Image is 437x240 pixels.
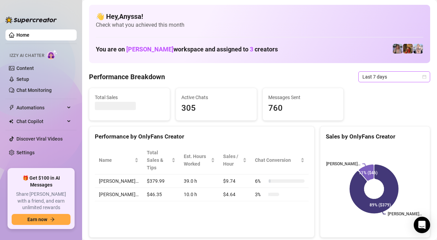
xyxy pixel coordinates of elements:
[413,44,423,53] img: Sara (@sarajayfree)
[403,44,413,53] img: Taryn (@notesfrommybedroom)
[181,102,251,115] span: 305
[147,149,170,171] span: Total Sales & Tips
[95,146,143,175] th: Name
[326,132,424,141] div: Sales by OnlyFans Creator
[393,44,402,53] img: Sara (@sarajay)
[16,136,63,142] a: Discover Viral Videos
[143,188,180,201] td: $46.35
[89,72,165,82] h4: Performance Breakdown
[388,212,422,216] text: [PERSON_NAME]…
[47,50,57,60] img: AI Chatter
[96,12,423,21] h4: 👋 Hey, Anyssa !
[96,46,278,53] h1: You are on workspace and assigned to creators
[414,217,430,233] div: Open Intercom Messenger
[95,94,164,101] span: Total Sales
[9,105,14,110] span: thunderbolt
[95,132,309,141] div: Performance by OnlyFans Creator
[184,153,209,168] div: Est. Hours Worked
[255,177,266,185] span: 6 %
[12,175,70,188] span: 🎁 Get $100 in AI Messages
[12,214,70,225] button: Earn nowarrow-right
[126,46,173,53] span: [PERSON_NAME]
[219,175,251,188] td: $9.74
[143,146,180,175] th: Total Sales & Tips
[16,65,34,71] a: Content
[181,94,251,101] span: Active Chats
[95,188,143,201] td: [PERSON_NAME]…
[219,188,251,201] td: $4.64
[251,146,309,175] th: Chat Conversion
[16,116,65,127] span: Chat Copilot
[255,156,299,164] span: Chat Conversion
[422,75,426,79] span: calendar
[12,191,70,211] span: Share [PERSON_NAME] with a friend, and earn unlimited rewards
[255,191,266,198] span: 3 %
[5,16,57,23] img: logo-BBDzfeDw.svg
[219,146,251,175] th: Sales / Hour
[10,52,44,59] span: Izzy AI Chatter
[268,102,338,115] span: 760
[16,102,65,113] span: Automations
[180,175,219,188] td: 39.0 h
[96,21,423,29] span: Check what you achieved this month
[50,217,55,222] span: arrow-right
[143,175,180,188] td: $379.99
[16,87,52,93] a: Chat Monitoring
[223,153,241,168] span: Sales / Hour
[16,76,29,82] a: Setup
[250,46,253,53] span: 3
[95,175,143,188] td: [PERSON_NAME]…
[326,161,360,166] text: [PERSON_NAME]…
[180,188,219,201] td: 10.0 h
[16,32,29,38] a: Home
[268,94,338,101] span: Messages Sent
[27,217,47,222] span: Earn now
[362,72,426,82] span: Last 7 days
[16,150,35,155] a: Settings
[9,119,13,124] img: Chat Copilot
[99,156,133,164] span: Name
